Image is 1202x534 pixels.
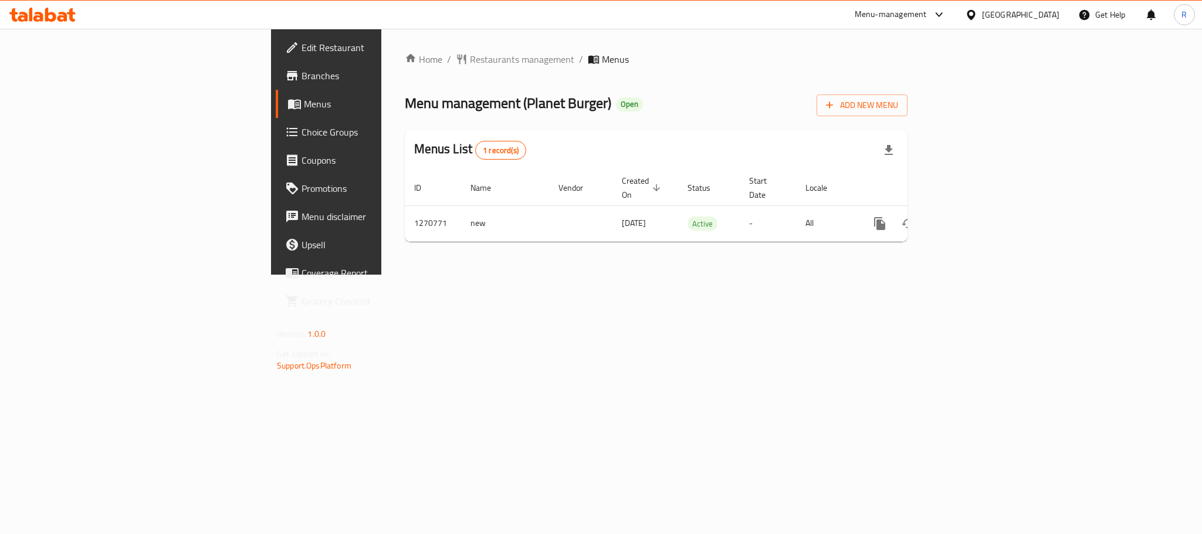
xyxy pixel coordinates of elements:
[302,266,462,280] span: Coverage Report
[302,294,462,308] span: Grocery Checklist
[277,358,351,373] a: Support.OpsPlatform
[579,52,583,66] li: /
[826,98,898,113] span: Add New Menu
[307,326,326,342] span: 1.0.0
[302,125,462,139] span: Choice Groups
[302,209,462,224] span: Menu disclaimer
[476,145,526,156] span: 1 record(s)
[461,205,549,241] td: new
[277,346,331,361] span: Get support on:
[602,52,629,66] span: Menus
[302,238,462,252] span: Upsell
[982,8,1059,21] div: [GEOGRAPHIC_DATA]
[302,181,462,195] span: Promotions
[805,181,842,195] span: Locale
[616,97,643,111] div: Open
[276,90,472,118] a: Menus
[856,170,988,206] th: Actions
[796,205,856,241] td: All
[749,174,782,202] span: Start Date
[304,97,462,111] span: Menus
[894,209,922,238] button: Change Status
[622,215,646,231] span: [DATE]
[276,118,472,146] a: Choice Groups
[405,170,988,242] table: enhanced table
[475,141,526,160] div: Total records count
[276,146,472,174] a: Coupons
[688,181,726,195] span: Status
[414,140,526,160] h2: Menus List
[456,52,574,66] a: Restaurants management
[622,174,664,202] span: Created On
[558,181,598,195] span: Vendor
[855,8,927,22] div: Menu-management
[405,90,611,116] span: Menu management ( Planet Burger )
[276,174,472,202] a: Promotions
[276,202,472,231] a: Menu disclaimer
[276,33,472,62] a: Edit Restaurant
[302,40,462,55] span: Edit Restaurant
[276,231,472,259] a: Upsell
[277,326,306,342] span: Version:
[817,94,908,116] button: Add New Menu
[875,136,903,164] div: Export file
[1181,8,1187,21] span: R
[405,52,908,66] nav: breadcrumb
[276,259,472,287] a: Coverage Report
[276,287,472,315] a: Grocery Checklist
[740,205,796,241] td: -
[414,181,436,195] span: ID
[616,99,643,109] span: Open
[866,209,894,238] button: more
[302,153,462,167] span: Coupons
[470,52,574,66] span: Restaurants management
[688,217,717,231] span: Active
[470,181,506,195] span: Name
[302,69,462,83] span: Branches
[276,62,472,90] a: Branches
